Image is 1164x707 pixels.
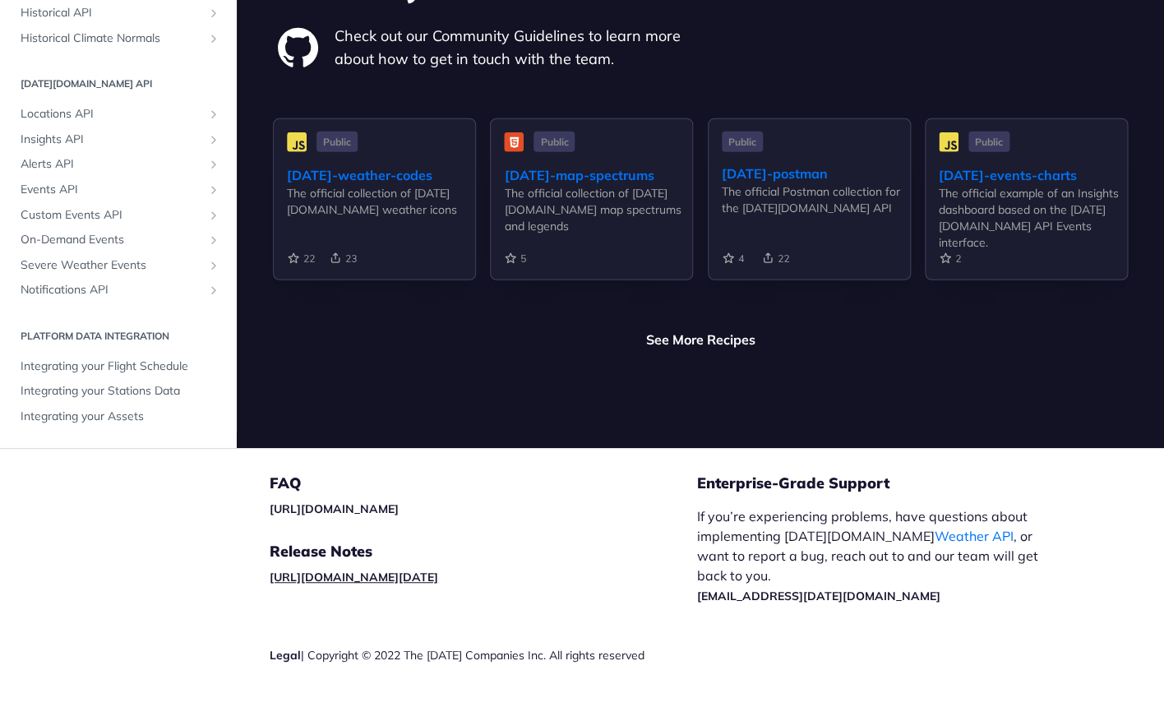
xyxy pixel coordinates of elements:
span: Alerts API [21,157,203,173]
div: [DATE]-map-spectrums [504,165,692,185]
button: Show subpages for Historical API [207,7,220,21]
div: The official example of an Insights dashboard based on the [DATE][DOMAIN_NAME] API Events interface. [939,185,1127,251]
a: Notifications APIShow subpages for Notifications API [12,279,224,303]
span: Public [316,132,358,152]
div: [DATE]-events-charts [939,165,1127,185]
a: Public [DATE]-weather-codes The official collection of [DATE][DOMAIN_NAME] weather icons [273,118,476,307]
span: Public [533,132,575,152]
span: Severe Weather Events [21,258,203,275]
span: Public [722,132,763,152]
div: [DATE]-postman [722,164,910,183]
h5: FAQ [270,474,697,493]
button: Show subpages for Severe Weather Events [207,260,220,273]
span: On-Demand Events [21,233,203,249]
p: Check out our Community Guidelines to learn more about how to get in touch with the team. [335,25,700,71]
a: Weather API [935,528,1014,544]
a: Integrating your Flight Schedule [12,355,224,380]
button: Show subpages for Notifications API [207,284,220,298]
a: Severe Weather EventsShow subpages for Severe Weather Events [12,254,224,279]
h2: Platform DATA integration [12,330,224,344]
button: Show subpages for On-Demand Events [207,234,220,247]
div: The official collection of [DATE][DOMAIN_NAME] weather icons [287,185,475,218]
span: Integrating your Flight Schedule [21,359,220,376]
div: [DATE]-weather-codes [287,165,475,185]
a: [EMAIL_ADDRESS][DATE][DOMAIN_NAME] [697,589,940,603]
h5: Release Notes [270,542,697,561]
p: If you’re experiencing problems, have questions about implementing [DATE][DOMAIN_NAME] , or want ... [697,506,1055,605]
button: Show subpages for Alerts API [207,159,220,172]
a: Integrating your Stations Data [12,380,224,404]
span: Historical Climate Normals [21,31,203,48]
span: Integrating your Assets [21,409,220,426]
button: Show subpages for Custom Events API [207,210,220,223]
a: Public [DATE]-events-charts The official example of an Insights dashboard based on the [DATE][DOM... [925,118,1128,307]
a: Legal [270,648,301,663]
a: Insights APIShow subpages for Insights API [12,128,224,153]
a: [URL][DOMAIN_NAME][DATE] [270,570,438,585]
button: Show subpages for Historical Climate Normals [207,33,220,46]
span: Public [968,132,1009,152]
a: Public [DATE]-map-spectrums The official collection of [DATE][DOMAIN_NAME] map spectrums and legends [490,118,693,307]
div: The official collection of [DATE][DOMAIN_NAME] map spectrums and legends [504,185,692,234]
span: Historical API [21,6,203,22]
a: Custom Events APIShow subpages for Custom Events API [12,204,224,229]
a: Alerts APIShow subpages for Alerts API [12,153,224,178]
button: Show subpages for Events API [207,184,220,197]
span: Insights API [21,132,203,149]
button: Show subpages for Locations API [207,109,220,122]
a: Locations APIShow subpages for Locations API [12,103,224,127]
div: The official Postman collection for the [DATE][DOMAIN_NAME] API [722,183,910,216]
span: Events API [21,183,203,199]
a: Events APIShow subpages for Events API [12,178,224,203]
a: [URL][DOMAIN_NAME] [270,501,399,516]
h2: [DATE][DOMAIN_NAME] API [12,77,224,92]
a: Historical APIShow subpages for Historical API [12,2,224,26]
a: On-Demand EventsShow subpages for On-Demand Events [12,229,224,253]
h5: Enterprise-Grade Support [697,474,1082,493]
a: Integrating your Assets [12,405,224,430]
span: Notifications API [21,283,203,299]
a: Historical Climate NormalsShow subpages for Historical Climate Normals [12,27,224,52]
div: | Copyright © 2022 The [DATE] Companies Inc. All rights reserved [270,647,697,663]
span: Custom Events API [21,208,203,224]
button: Show subpages for Insights API [207,134,220,147]
a: See More Recipes [646,330,755,349]
span: Integrating your Stations Data [21,384,220,400]
a: Public [DATE]-postman The official Postman collection for the [DATE][DOMAIN_NAME] API [708,118,911,307]
span: Locations API [21,107,203,123]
